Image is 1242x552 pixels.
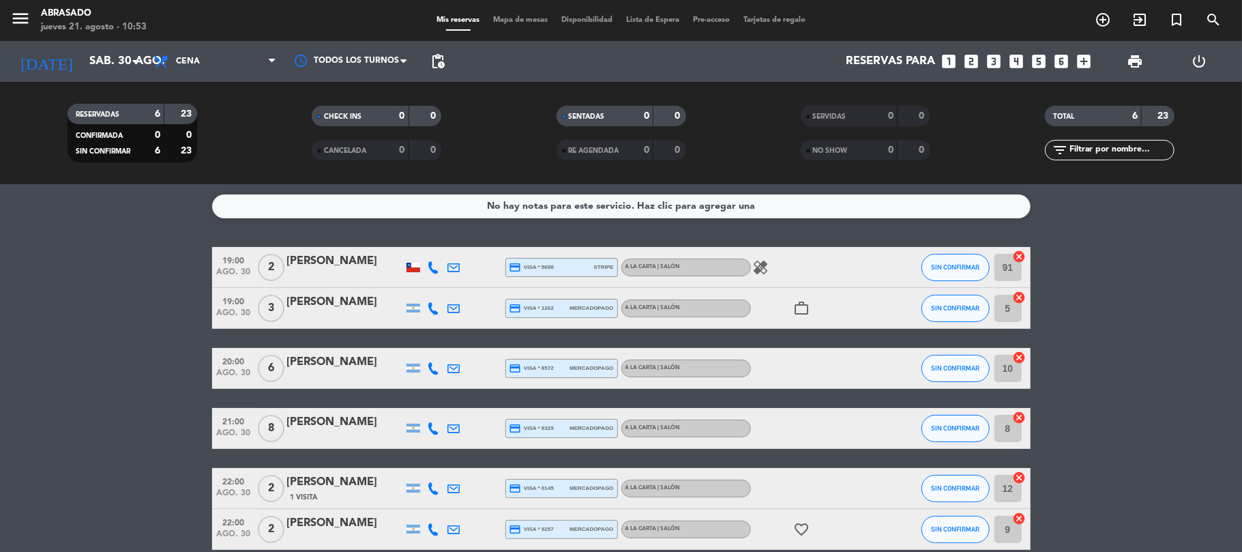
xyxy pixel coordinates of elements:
[181,146,194,156] strong: 23
[217,293,251,308] span: 19:00
[287,474,403,491] div: [PERSON_NAME]
[619,16,686,24] span: Lista de Espera
[155,146,160,156] strong: 6
[1132,12,1148,28] i: exit_to_app
[181,109,194,119] strong: 23
[675,145,683,155] strong: 0
[1053,53,1071,70] i: looks_6
[76,148,130,155] span: SIN CONFIRMAR
[324,147,366,154] span: CANCELADA
[846,55,936,68] span: Reservas para
[41,7,147,20] div: Abrasado
[569,147,619,154] span: RE AGENDADA
[794,300,810,317] i: work_outline
[919,145,927,155] strong: 0
[509,302,554,315] span: visa * 1262
[509,362,554,375] span: visa * 8572
[625,365,681,371] span: A la carta | Salón
[644,111,649,121] strong: 0
[217,473,251,489] span: 22:00
[931,424,979,432] span: SIN CONFIRMAR
[509,422,554,435] span: visa * 8329
[400,111,405,121] strong: 0
[217,413,251,428] span: 21:00
[487,199,755,214] div: No hay notas para este servicio. Haz clic para agregar una
[813,147,848,154] span: NO SHOW
[186,130,194,140] strong: 0
[509,523,554,536] span: visa * 9257
[217,368,251,384] span: ago. 30
[509,302,522,315] i: credit_card
[931,364,979,372] span: SIN CONFIRMAR
[888,145,893,155] strong: 0
[813,113,846,120] span: SERVIDAS
[625,305,681,310] span: A la carta | Salón
[921,295,990,322] button: SIN CONFIRMAR
[963,53,981,70] i: looks_two
[737,16,812,24] span: Tarjetas de regalo
[1167,41,1232,82] div: LOG OUT
[258,254,284,281] span: 2
[1053,113,1074,120] span: TOTAL
[291,492,318,503] span: 1 Visita
[509,523,522,536] i: credit_card
[921,254,990,281] button: SIN CONFIRMAR
[324,113,361,120] span: CHECK INS
[430,53,446,70] span: pending_actions
[287,353,403,371] div: [PERSON_NAME]
[41,20,147,34] div: jueves 21. agosto - 10:53
[570,484,613,493] span: mercadopago
[888,111,893,121] strong: 0
[1013,291,1026,304] i: cancel
[644,145,649,155] strong: 0
[10,46,83,76] i: [DATE]
[127,53,143,70] i: arrow_drop_down
[155,130,160,140] strong: 0
[986,53,1003,70] i: looks_3
[258,516,284,543] span: 2
[76,111,119,118] span: RESERVADAS
[1013,250,1026,263] i: cancel
[258,295,284,322] span: 3
[753,259,769,276] i: healing
[794,521,810,538] i: favorite_border
[1095,12,1111,28] i: add_circle_outline
[10,8,31,29] i: menu
[555,16,619,24] span: Disponibilidad
[10,8,31,33] button: menu
[625,526,681,532] span: A la carta | Salón
[430,111,439,121] strong: 0
[1031,53,1048,70] i: looks_5
[76,132,123,139] span: CONFIRMADA
[258,475,284,502] span: 2
[921,355,990,382] button: SIN CONFIRMAR
[217,514,251,529] span: 22:00
[217,252,251,267] span: 19:00
[1132,111,1138,121] strong: 6
[287,413,403,431] div: [PERSON_NAME]
[570,525,613,534] span: mercadopago
[217,267,251,283] span: ago. 30
[569,113,605,120] span: SENTADAS
[1127,53,1143,70] span: print
[570,364,613,373] span: mercadopago
[217,353,251,368] span: 20:00
[430,145,439,155] strong: 0
[686,16,737,24] span: Pre-acceso
[921,415,990,442] button: SIN CONFIRMAR
[509,482,522,495] i: credit_card
[570,304,613,313] span: mercadopago
[287,293,403,311] div: [PERSON_NAME]
[1192,53,1208,70] i: power_settings_new
[1052,142,1068,158] i: filter_list
[287,252,403,270] div: [PERSON_NAME]
[919,111,927,121] strong: 0
[430,16,486,24] span: Mis reservas
[1013,411,1026,424] i: cancel
[258,415,284,442] span: 8
[941,53,958,70] i: looks_one
[217,489,251,504] span: ago. 30
[594,263,614,272] span: stripe
[400,145,405,155] strong: 0
[931,304,979,312] span: SIN CONFIRMAR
